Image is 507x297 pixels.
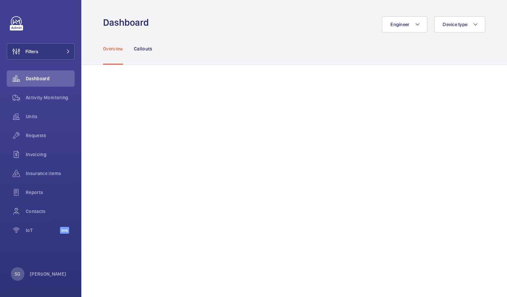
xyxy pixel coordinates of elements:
span: Dashboard [26,75,75,82]
span: Units [26,113,75,120]
span: Reports [26,189,75,196]
span: IoT [26,227,60,234]
button: Filters [7,43,75,60]
p: Overview [103,45,123,52]
span: Engineer [390,22,409,27]
span: Activity Monitoring [26,94,75,101]
span: Invoicing [26,151,75,158]
span: Insurance items [26,170,75,177]
button: Engineer [382,16,427,33]
span: Requests [26,132,75,139]
span: Beta [60,227,69,234]
span: Filters [25,48,38,55]
p: [PERSON_NAME] [30,271,66,277]
span: Contacts [26,208,75,215]
h1: Dashboard [103,16,153,29]
button: Device type [434,16,485,33]
span: Device type [443,22,467,27]
p: SG [15,271,20,277]
p: Callouts [134,45,153,52]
